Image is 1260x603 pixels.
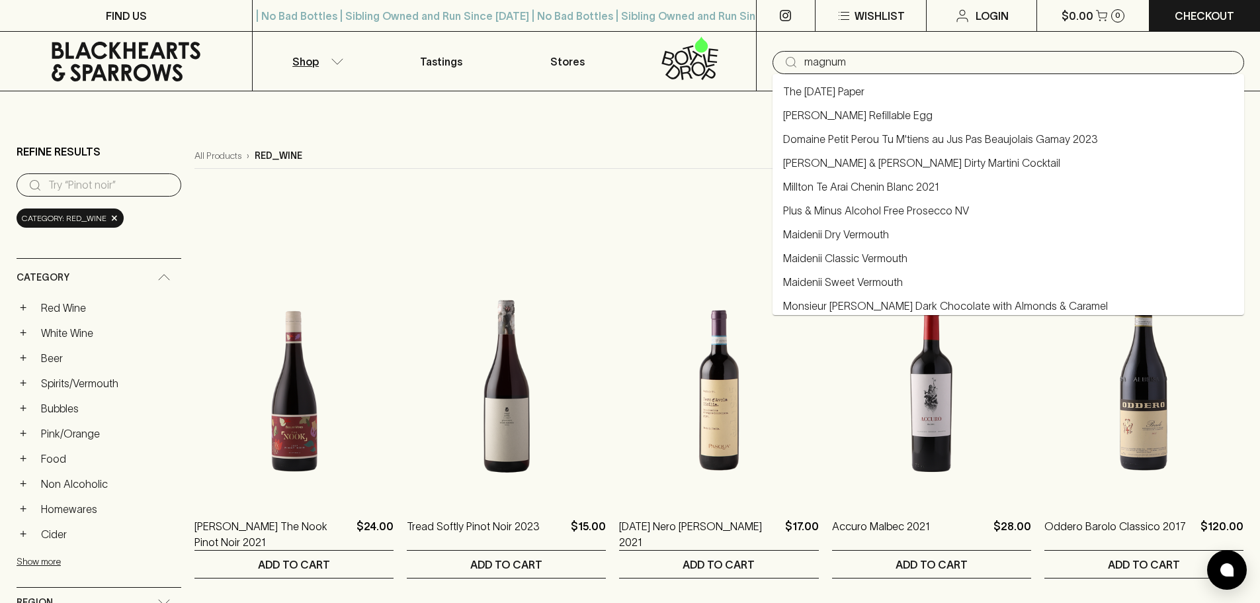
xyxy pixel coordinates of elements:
[17,301,30,314] button: +
[35,347,181,369] a: Beer
[407,551,606,578] button: ADD TO CART
[1108,557,1180,573] p: ADD TO CART
[1044,518,1186,550] a: Oddero Barolo Classico 2017
[48,175,171,196] input: Try “Pinot noir”
[783,179,939,195] a: Millton Te Arai Chenin Blanc 2021
[17,377,30,390] button: +
[247,149,249,163] p: ›
[407,267,606,498] img: Tread Softly Pinot Noir 2023
[194,551,394,578] button: ADD TO CART
[17,259,181,297] div: Category
[106,8,147,24] p: FIND US
[993,518,1031,550] p: $28.00
[35,322,181,344] a: White Wine
[17,502,30,516] button: +
[783,274,903,290] a: Maidenii Sweet Vermouth
[1220,563,1234,577] img: bubble-icon
[17,351,30,365] button: +
[783,298,1108,314] a: Monsieur [PERSON_NAME] Dark Chocolate with Almonds & Caramel
[35,397,181,420] a: Bubbles
[35,523,181,545] a: Cider
[619,518,779,550] a: [DATE] Nero [PERSON_NAME] 2021
[783,83,864,99] a: The [DATE] Paper
[1200,518,1243,550] p: $120.00
[292,54,319,70] p: Shop
[194,267,394,498] img: Buller The Nook Pinot Noir 2021
[194,518,351,550] a: [PERSON_NAME] The Nook Pinot Noir 2021
[17,477,30,490] button: +
[783,250,907,266] a: Maidenii Classic Vermouth
[832,267,1031,498] img: Accuro Malbec 2021
[17,548,190,575] button: Show more
[1044,551,1243,578] button: ADD TO CART
[17,269,69,286] span: Category
[683,557,755,573] p: ADD TO CART
[1044,267,1243,498] img: Oddero Barolo Classico 2017
[783,226,889,242] a: Maidenii Dry Vermouth
[35,372,181,394] a: Spirits/Vermouth
[571,518,606,550] p: $15.00
[35,447,181,470] a: Food
[804,52,1234,73] input: Try "Pinot noir"
[832,551,1031,578] button: ADD TO CART
[896,557,968,573] p: ADD TO CART
[35,422,181,445] a: Pink/Orange
[550,54,585,70] p: Stores
[35,297,181,319] a: Red Wine
[783,203,969,218] a: Plus & Minus Alcohol Free Prosecco NV
[619,267,818,498] img: Pasqua Nero d'Avola 2021
[35,473,181,495] a: Non Alcoholic
[470,557,542,573] p: ADD TO CART
[1062,8,1093,24] p: $0.00
[783,155,1060,171] a: [PERSON_NAME] & [PERSON_NAME] Dirty Martini Cocktail
[258,557,330,573] p: ADD TO CART
[194,149,241,163] a: All Products
[832,518,930,550] a: Accuro Malbec 2021
[35,498,181,520] a: Homewares
[17,144,101,160] p: Refine Results
[976,8,1009,24] p: Login
[505,32,630,91] a: Stores
[357,518,394,550] p: $24.00
[17,427,30,440] button: +
[22,212,106,225] span: Category: red_wine
[783,107,933,123] a: [PERSON_NAME] Refillable Egg
[17,528,30,541] button: +
[17,402,30,415] button: +
[619,551,818,578] button: ADD TO CART
[1115,12,1120,19] p: 0
[17,326,30,340] button: +
[1175,8,1234,24] p: Checkout
[855,8,905,24] p: Wishlist
[110,211,118,225] span: ×
[783,131,1098,147] a: Domaine Petit Perou Tu M'tiens au Jus Pas Beaujolais Gamay 2023
[378,32,504,91] a: Tastings
[255,149,302,163] p: red_wine
[17,452,30,465] button: +
[420,54,462,70] p: Tastings
[253,32,378,91] button: Shop
[407,518,540,550] a: Tread Softly Pinot Noir 2023
[785,518,819,550] p: $17.00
